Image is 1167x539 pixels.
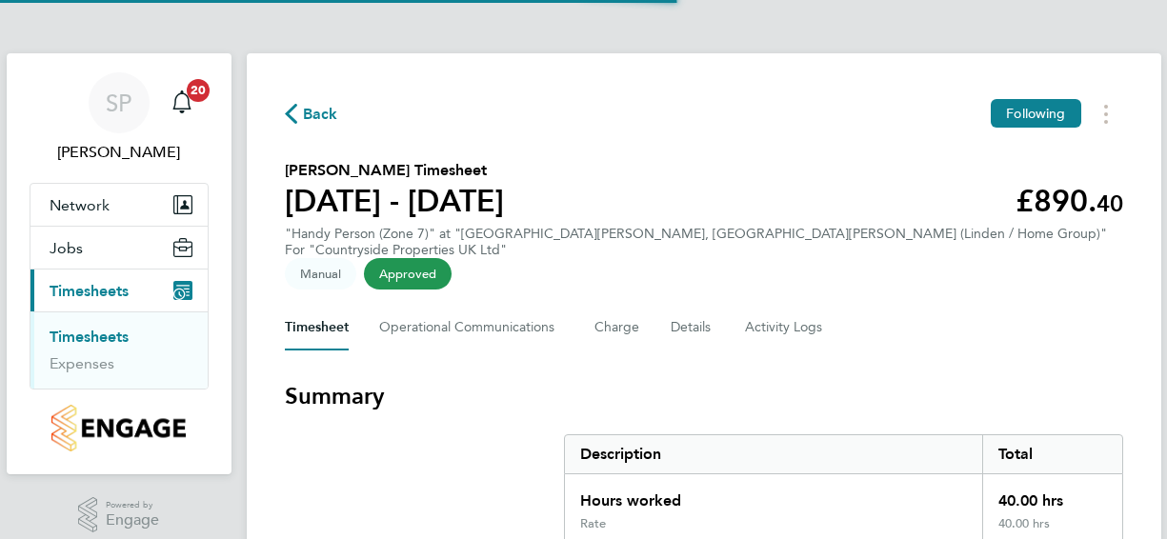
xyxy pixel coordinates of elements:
[163,72,201,133] a: 20
[285,182,504,220] h1: [DATE] - [DATE]
[106,497,159,513] span: Powered by
[982,474,1121,516] div: 40.00 hrs
[7,53,231,474] nav: Main navigation
[745,305,825,350] button: Activity Logs
[106,90,131,115] span: SP
[285,159,504,182] h2: [PERSON_NAME] Timesheet
[30,311,208,389] div: Timesheets
[991,99,1080,128] button: Following
[565,435,983,473] div: Description
[1016,183,1123,219] app-decimal: £890.
[30,227,208,269] button: Jobs
[50,239,83,257] span: Jobs
[50,328,129,346] a: Timesheets
[50,354,114,372] a: Expenses
[50,196,110,214] span: Network
[50,282,129,300] span: Timesheets
[30,184,208,226] button: Network
[78,497,159,533] a: Powered byEngage
[285,242,1107,258] div: For "Countryside Properties UK Ltd"
[379,305,564,350] button: Operational Communications
[565,474,983,516] div: Hours worked
[187,79,210,102] span: 20
[30,72,209,164] a: SP[PERSON_NAME]
[106,512,159,529] span: Engage
[982,435,1121,473] div: Total
[1006,105,1065,122] span: Following
[285,381,1123,411] h3: Summary
[30,269,208,311] button: Timesheets
[285,226,1107,258] div: "Handy Person (Zone 7)" at "[GEOGRAPHIC_DATA][PERSON_NAME], [GEOGRAPHIC_DATA][PERSON_NAME] (Linde...
[30,405,209,451] a: Go to home page
[51,405,186,451] img: countryside-properties-logo-retina.png
[580,516,606,531] div: Rate
[303,103,338,126] span: Back
[671,305,714,350] button: Details
[594,305,640,350] button: Charge
[285,102,338,126] button: Back
[1097,190,1123,217] span: 40
[30,141,209,164] span: Stephen Purdy
[364,258,452,289] span: This timesheet has been approved.
[1089,99,1123,129] button: Timesheets Menu
[285,305,349,350] button: Timesheet
[285,258,356,289] span: This timesheet was manually created.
